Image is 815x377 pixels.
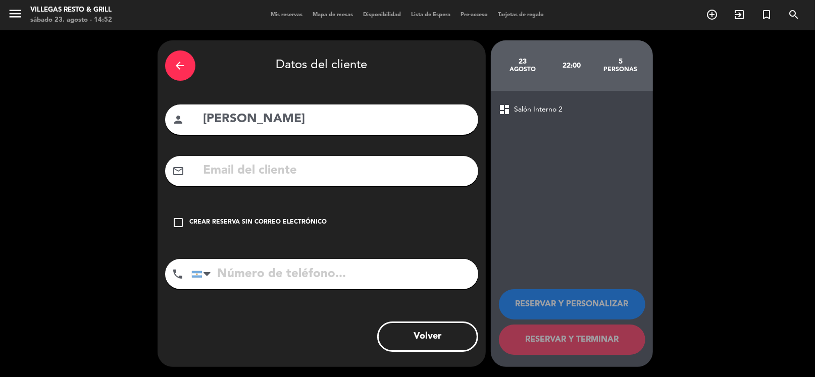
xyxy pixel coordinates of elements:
[760,9,773,21] i: turned_in_not
[202,160,471,181] input: Email del cliente
[733,9,745,21] i: exit_to_app
[596,66,645,74] div: personas
[515,104,563,116] span: Salón Interno 2
[173,217,185,229] i: check_box_outline_blank
[499,325,645,355] button: RESERVAR Y TERMINAR
[308,12,359,18] span: Mapa de mesas
[788,9,800,21] i: search
[498,58,547,66] div: 23
[706,9,718,21] i: add_circle_outline
[596,58,645,66] div: 5
[191,259,478,289] input: Número de teléfono...
[165,48,478,83] div: Datos del cliente
[173,114,185,126] i: person
[192,259,215,289] div: Argentina: +54
[547,48,596,83] div: 22:00
[174,60,186,72] i: arrow_back
[30,5,112,15] div: Villegas Resto & Grill
[30,15,112,25] div: sábado 23. agosto - 14:52
[377,321,478,352] button: Volver
[498,66,547,74] div: agosto
[8,6,23,25] button: menu
[456,12,493,18] span: Pre-acceso
[493,12,549,18] span: Tarjetas de regalo
[202,109,471,130] input: Nombre del cliente
[266,12,308,18] span: Mis reservas
[406,12,456,18] span: Lista de Espera
[499,289,645,319] button: RESERVAR Y PERSONALIZAR
[173,165,185,177] i: mail_outline
[172,268,184,280] i: phone
[359,12,406,18] span: Disponibilidad
[8,6,23,21] i: menu
[190,218,327,228] div: Crear reserva sin correo electrónico
[499,103,511,116] span: dashboard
